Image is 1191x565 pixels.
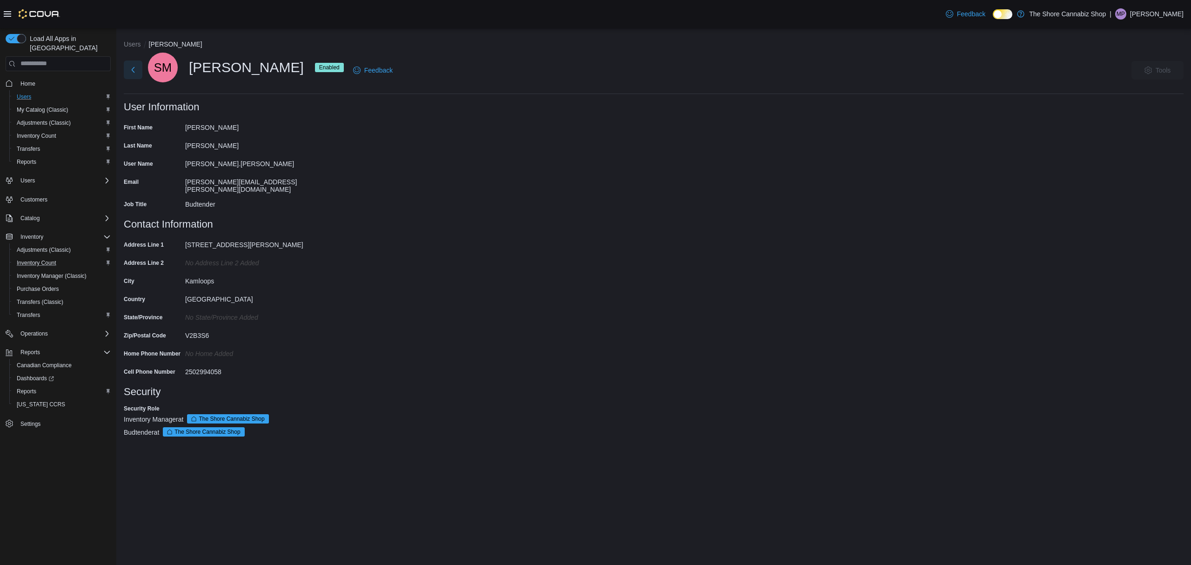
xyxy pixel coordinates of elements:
[13,104,111,115] span: My Catalog (Classic)
[185,256,310,267] div: No Address Line 2 added
[20,420,40,428] span: Settings
[13,130,111,141] span: Inventory Count
[1130,8,1184,20] p: [PERSON_NAME]
[13,104,72,115] a: My Catalog (Classic)
[124,405,160,412] label: Security Role
[17,194,111,205] span: Customers
[17,231,47,242] button: Inventory
[124,259,164,267] label: Address Line 2
[13,143,44,155] a: Transfers
[124,332,166,339] label: Zip/Postal Code
[2,327,114,340] button: Operations
[13,360,75,371] a: Canadian Compliance
[185,328,310,339] div: V2B3S6
[185,310,310,321] div: No State/Province Added
[185,120,310,131] div: [PERSON_NAME]
[124,178,139,186] label: Email
[13,296,67,308] a: Transfers (Classic)
[20,80,35,87] span: Home
[17,175,111,186] span: Users
[187,414,268,424] span: The Shore Cannabiz Shop
[13,143,111,155] span: Transfers
[17,194,51,205] a: Customers
[13,309,44,321] a: Transfers
[17,78,39,89] a: Home
[124,40,1184,51] nav: An example of EuiBreadcrumbs
[17,158,36,166] span: Reports
[148,53,178,82] div: Sam Morrison
[20,196,47,203] span: Customers
[13,244,111,256] span: Adjustments (Classic)
[364,66,393,75] span: Feedback
[185,197,310,208] div: Budtender
[17,259,56,267] span: Inventory Count
[349,61,396,80] a: Feedback
[13,373,111,384] span: Dashboards
[2,77,114,90] button: Home
[17,78,111,89] span: Home
[2,230,114,243] button: Inventory
[20,177,35,184] span: Users
[2,174,114,187] button: Users
[20,215,40,222] span: Catalog
[185,292,310,303] div: [GEOGRAPHIC_DATA]
[17,328,111,339] span: Operations
[17,375,54,382] span: Dashboards
[1110,8,1111,20] p: |
[13,270,90,282] a: Inventory Manager (Classic)
[124,386,161,397] h3: Security
[2,346,114,359] button: Reports
[124,296,145,303] label: Country
[17,311,40,319] span: Transfers
[124,160,153,168] label: User Name
[17,272,87,280] span: Inventory Manager (Classic)
[9,372,114,385] a: Dashboards
[17,347,111,358] span: Reports
[148,53,344,82] div: [PERSON_NAME]
[13,399,69,410] a: [US_STATE] CCRS
[2,417,114,430] button: Settings
[17,328,52,339] button: Operations
[9,269,114,282] button: Inventory Manager (Classic)
[17,246,71,254] span: Adjustments (Classic)
[185,237,310,249] div: [STREET_ADDRESS][PERSON_NAME]
[149,40,202,48] button: [PERSON_NAME]
[124,219,213,230] h3: Contact Information
[17,145,40,153] span: Transfers
[17,132,56,140] span: Inventory Count
[2,212,114,225] button: Catalog
[185,156,310,168] div: [PERSON_NAME].[PERSON_NAME]
[9,385,114,398] button: Reports
[13,270,111,282] span: Inventory Manager (Classic)
[19,9,60,19] img: Cova
[17,93,31,101] span: Users
[185,175,310,193] div: [PERSON_NAME][EMAIL_ADDRESS][PERSON_NAME][DOMAIN_NAME]
[942,5,989,23] a: Feedback
[1131,61,1184,80] button: Tools
[124,414,1184,424] div: Inventory Manager at
[17,285,59,293] span: Purchase Orders
[13,296,111,308] span: Transfers (Classic)
[9,129,114,142] button: Inventory Count
[17,418,44,430] a: Settings
[13,386,111,397] span: Reports
[17,106,68,114] span: My Catalog (Classic)
[13,283,63,295] a: Purchase Orders
[13,309,111,321] span: Transfers
[17,175,39,186] button: Users
[9,296,114,309] button: Transfers (Classic)
[993,9,1012,19] input: Dark Mode
[20,330,48,337] span: Operations
[124,368,175,376] label: Cell Phone Number
[124,142,152,149] label: Last Name
[13,360,111,371] span: Canadian Compliance
[20,349,40,356] span: Reports
[9,243,114,256] button: Adjustments (Classic)
[13,373,58,384] a: Dashboards
[17,388,36,395] span: Reports
[9,90,114,103] button: Users
[13,130,60,141] a: Inventory Count
[13,117,111,128] span: Adjustments (Classic)
[17,213,43,224] button: Catalog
